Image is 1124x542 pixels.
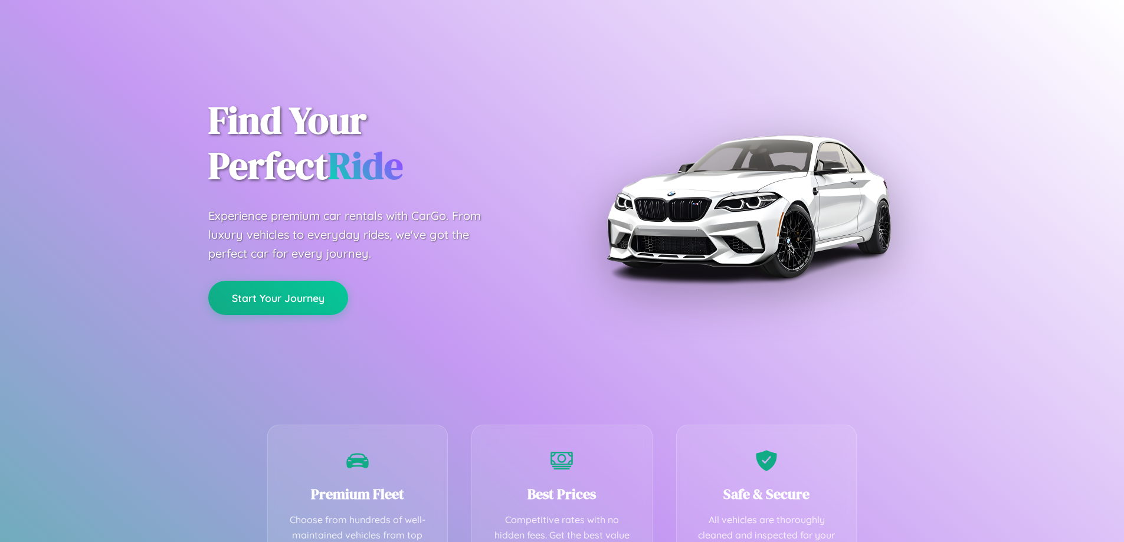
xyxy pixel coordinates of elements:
[601,59,896,354] img: Premium BMW car rental vehicle
[694,484,839,504] h3: Safe & Secure
[208,281,348,315] button: Start Your Journey
[490,484,634,504] h3: Best Prices
[286,484,430,504] h3: Premium Fleet
[328,140,403,191] span: Ride
[208,206,503,263] p: Experience premium car rentals with CarGo. From luxury vehicles to everyday rides, we've got the ...
[208,98,545,189] h1: Find Your Perfect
